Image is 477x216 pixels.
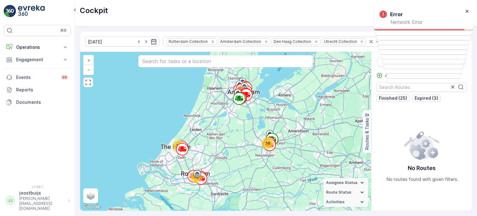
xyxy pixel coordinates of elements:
a: Events99 [4,71,71,84]
div: Remove Rotterdam Collection [209,39,216,44]
div: 56 [261,137,274,149]
span: Assignee Status [326,180,357,185]
input: Search for tasks or a location [138,55,313,67]
p: [PERSON_NAME][EMAIL_ADDRESS][DOMAIN_NAME] [19,196,65,211]
div: Remove Amsterdam Collection [263,39,270,44]
p: Network Error [379,19,463,25]
p: Engagement [16,57,58,63]
p: Cockpit [80,6,108,16]
a: Reports [4,84,71,96]
p: Documents [16,99,68,105]
p: 99 [62,75,67,80]
a: Add Ad Hoc Route [376,72,424,79]
input: Search Routes [376,82,467,92]
button: Engagement [4,53,71,66]
p: No routes found with given filters. [387,176,458,182]
p: Events [16,74,57,80]
p: No Routes [408,164,436,172]
summary: Route Status [324,188,368,197]
summary: Activities [324,197,368,207]
summary: Assignee Status [324,178,368,188]
input: dd/mm/yyyy [85,37,159,47]
button: JJjoostbuijs[PERSON_NAME][EMAIL_ADDRESS][DOMAIN_NAME] [4,190,71,211]
div: Remove Den Haag Collection [313,39,320,44]
button: Finished (25) [376,94,410,102]
p: Operations [16,44,58,50]
span: v 1.48.1 [4,185,71,189]
p: Finished (25) [379,95,407,101]
button: close [465,9,470,15]
span: + [87,57,90,63]
div: Den Haag Collection [272,39,312,44]
a: Zoom In [84,56,93,65]
p: ⌘B [60,28,66,33]
div: JJ [5,195,15,205]
div: Remove Utrecht Collection [358,39,365,44]
p: Reports [16,87,68,93]
img: logo_light-DOdMpM7g.png [18,5,45,17]
img: logo [4,5,16,17]
button: Operations [4,41,71,53]
p: Add Ad Hoc Route [385,72,424,79]
span: − [87,67,90,72]
a: Zoom Out [84,65,93,74]
span: 56 [266,141,270,145]
a: Layers [84,189,98,203]
div: Rotterdam Collection [167,39,209,44]
span: Activities [326,200,344,205]
img: config error [403,130,440,160]
a: Open this area in Google Maps (opens a new window) [82,203,102,211]
button: Expired (3) [412,94,441,102]
div: 236 [234,86,247,98]
a: Documents [4,96,71,108]
span: Route Status [326,190,351,195]
p: Expired (3) [415,95,438,101]
h3: Error [390,11,403,18]
img: Google [82,203,102,211]
div: 39 [172,140,185,152]
p: Routes & Tasks [364,118,370,150]
div: Utrecht Collection [322,39,358,44]
div: 71 [190,171,202,183]
p: joostbuijs [19,190,65,196]
div: Amsterdam Collection [218,39,262,44]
